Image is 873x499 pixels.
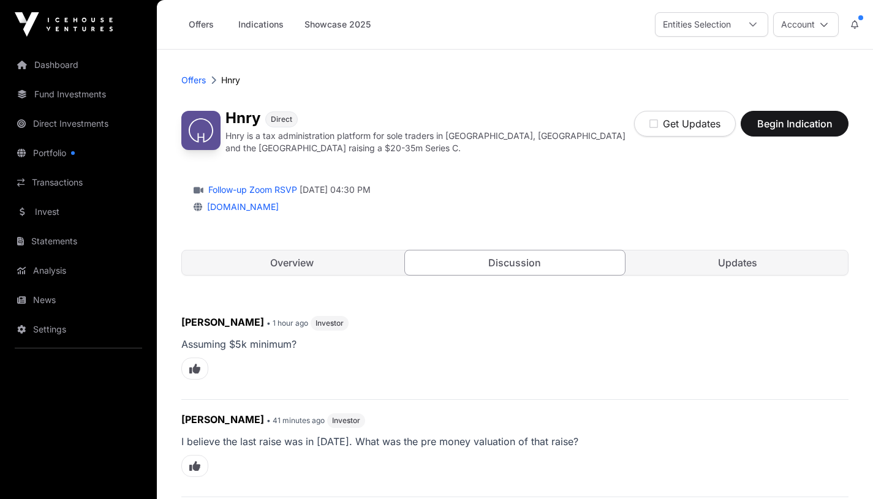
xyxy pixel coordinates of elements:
[181,413,264,426] span: [PERSON_NAME]
[182,250,402,275] a: Overview
[332,416,360,426] span: Investor
[741,123,848,135] a: Begin Indication
[404,250,626,276] a: Discussion
[181,74,206,86] a: Offers
[15,12,113,37] img: Icehouse Ventures Logo
[10,198,147,225] a: Invest
[634,111,736,137] button: Get Updates
[10,257,147,284] a: Analysis
[812,440,873,499] iframe: Chat Widget
[773,12,839,37] button: Account
[10,110,147,137] a: Direct Investments
[181,316,264,328] span: [PERSON_NAME]
[741,111,848,137] button: Begin Indication
[10,287,147,313] a: News
[202,201,279,212] a: [DOMAIN_NAME]
[182,250,848,275] nav: Tabs
[225,130,634,154] p: Hnry is a tax administration platform for sole traders in [GEOGRAPHIC_DATA], [GEOGRAPHIC_DATA] an...
[206,184,297,196] a: Follow-up Zoom RSVP
[10,140,147,167] a: Portfolio
[181,111,221,150] img: Hnry
[181,358,208,380] span: Like this comment
[10,81,147,108] a: Fund Investments
[266,318,308,328] span: • 1 hour ago
[10,169,147,196] a: Transactions
[627,250,848,275] a: Updates
[297,13,379,36] a: Showcase 2025
[656,13,738,36] div: Entities Selection
[221,74,240,86] p: Hnry
[181,336,848,353] p: Assuming $5k minimum?
[181,455,208,477] span: Like this comment
[266,416,325,425] span: • 41 minutes ago
[10,316,147,343] a: Settings
[181,433,848,450] p: I believe the last raise was in [DATE]. What was the pre money valuation of that raise?
[176,13,225,36] a: Offers
[271,114,292,124] span: Direct
[316,318,344,328] span: Investor
[756,116,833,131] span: Begin Indication
[10,51,147,78] a: Dashboard
[300,184,371,196] span: [DATE] 04:30 PM
[10,228,147,255] a: Statements
[230,13,292,36] a: Indications
[225,111,260,127] h1: Hnry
